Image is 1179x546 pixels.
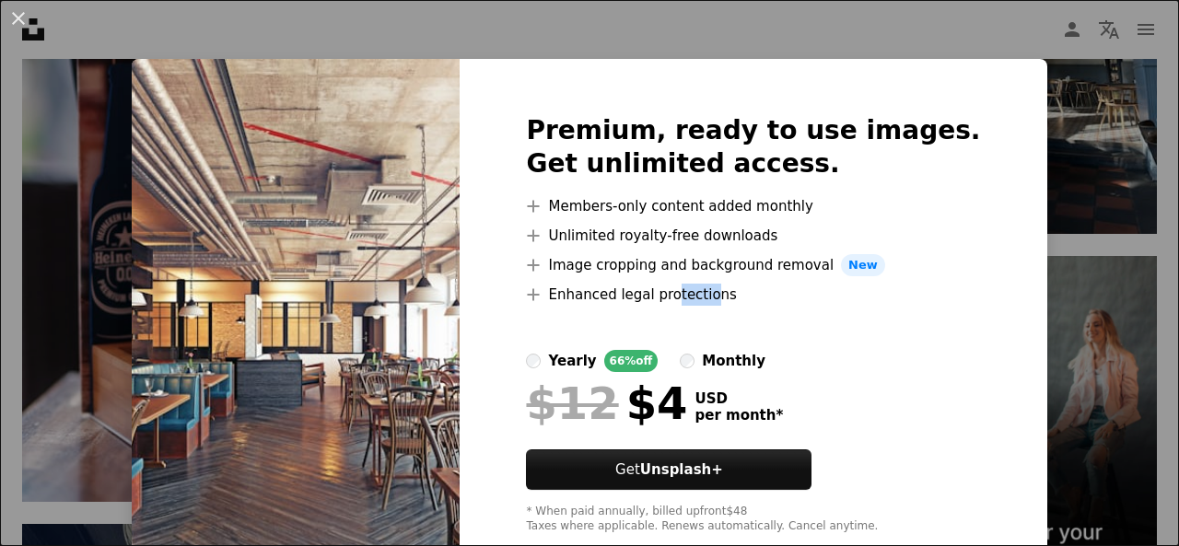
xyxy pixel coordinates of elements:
[702,350,765,372] div: monthly
[526,379,687,427] div: $4
[604,350,659,372] div: 66% off
[695,407,783,424] span: per month *
[640,461,723,478] strong: Unsplash+
[526,449,811,490] button: GetUnsplash+
[526,114,980,180] h2: Premium, ready to use images. Get unlimited access.
[526,254,980,276] li: Image cropping and background removal
[526,225,980,247] li: Unlimited royalty-free downloads
[526,354,541,368] input: yearly66%off
[841,254,885,276] span: New
[695,390,783,407] span: USD
[526,284,980,306] li: Enhanced legal protections
[526,195,980,217] li: Members-only content added monthly
[548,350,596,372] div: yearly
[526,505,980,534] div: * When paid annually, billed upfront $48 Taxes where applicable. Renews automatically. Cancel any...
[680,354,695,368] input: monthly
[526,379,618,427] span: $12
